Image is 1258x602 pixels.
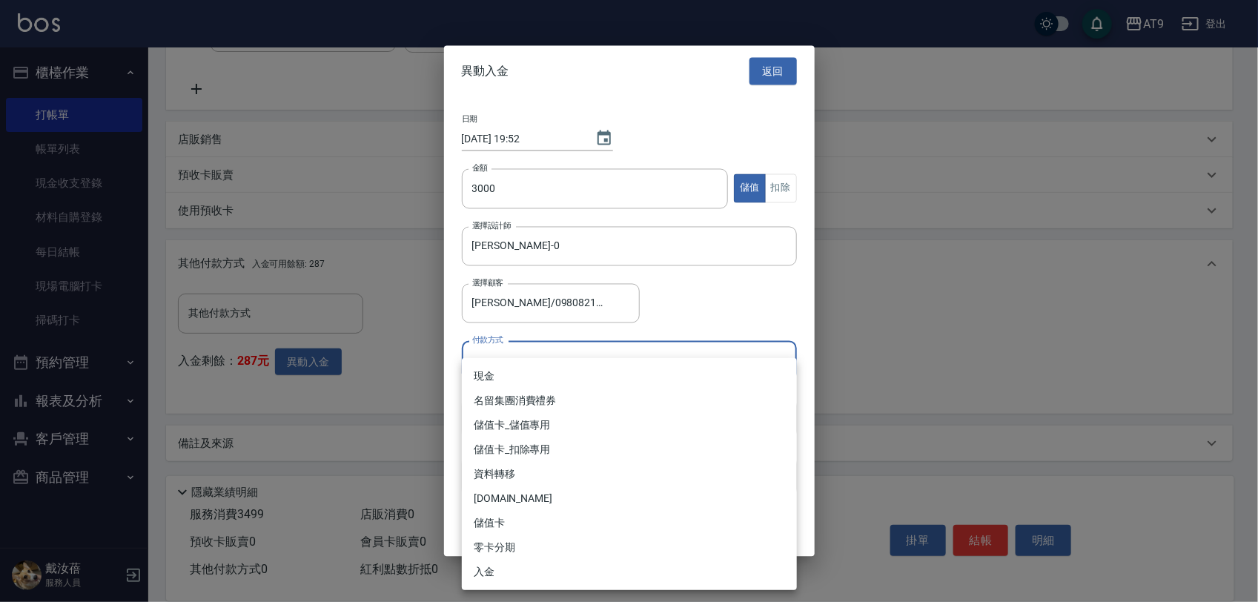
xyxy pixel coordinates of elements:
li: 資料轉移 [462,462,797,486]
li: 儲值卡_扣除專用 [462,437,797,462]
li: 入金 [462,560,797,584]
li: 儲值卡 [462,511,797,535]
li: 現金 [462,364,797,388]
li: 零卡分期 [462,535,797,560]
li: 儲值卡_儲值專用 [462,413,797,437]
li: [DOMAIN_NAME] [462,486,797,511]
li: 名留集團消費禮券 [462,388,797,413]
